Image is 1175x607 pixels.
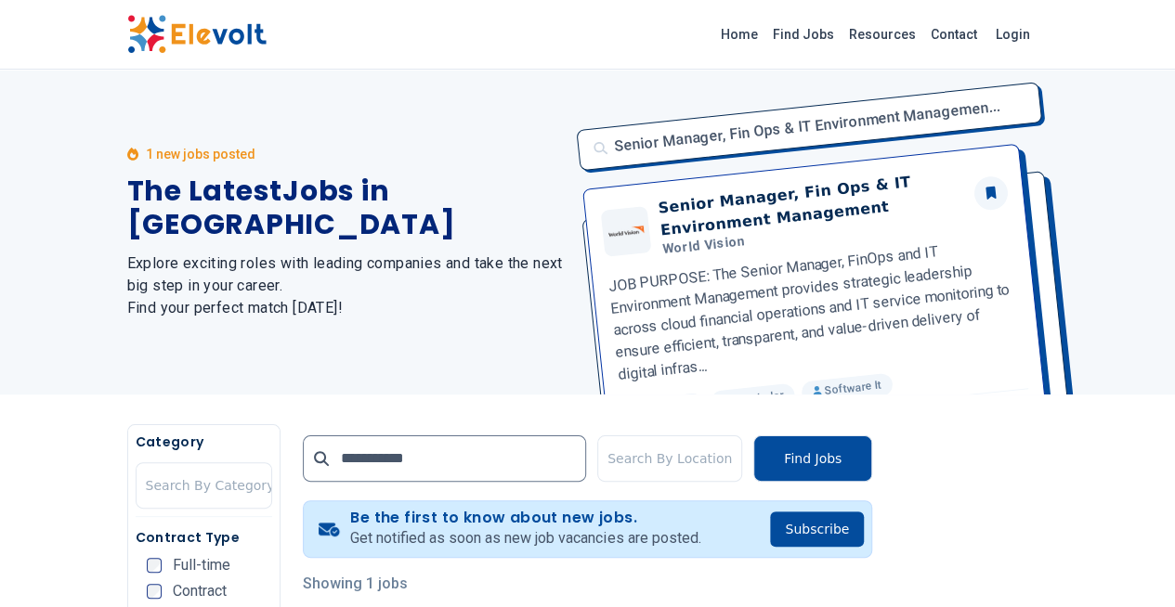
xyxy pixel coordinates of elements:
[765,19,842,49] a: Find Jobs
[770,511,864,547] button: Subscribe
[127,174,566,241] h1: The Latest Jobs in [GEOGRAPHIC_DATA]
[923,19,985,49] a: Contact
[753,435,872,482] button: Find Jobs
[173,584,227,599] span: Contract
[136,528,272,547] h5: Contract Type
[350,527,700,549] p: Get notified as soon as new job vacancies are posted.
[985,16,1041,53] a: Login
[127,15,267,54] img: Elevolt
[842,19,923,49] a: Resources
[1082,518,1175,607] iframe: Chat Widget
[713,19,765,49] a: Home
[147,584,162,599] input: Contract
[147,558,162,573] input: Full-time
[350,509,700,527] h4: Be the first to know about new jobs.
[146,145,255,163] p: 1 new jobs posted
[173,558,230,573] span: Full-time
[127,252,566,319] h2: Explore exciting roles with leading companies and take the next big step in your career. Find you...
[136,433,272,451] h5: Category
[303,573,872,595] p: Showing 1 jobs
